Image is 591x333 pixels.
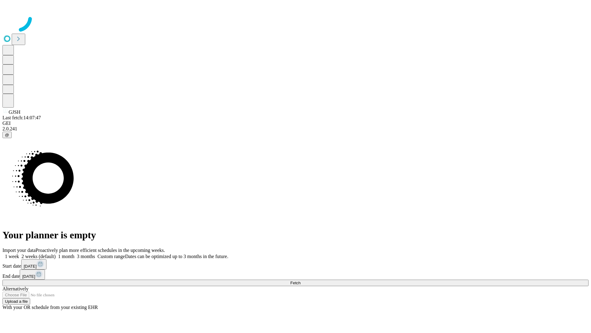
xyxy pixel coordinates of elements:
[2,115,41,120] span: Last fetch: 14:07:47
[2,298,30,305] button: Upload a file
[22,274,35,279] span: [DATE]
[21,259,46,269] button: [DATE]
[77,254,95,259] span: 3 months
[2,132,12,138] button: @
[5,254,19,259] span: 1 week
[2,248,36,253] span: Import your data
[22,254,56,259] span: 2 weeks (default)
[9,109,20,115] span: GJSH
[2,269,589,280] div: End date
[98,254,125,259] span: Custom range
[2,286,28,291] span: Alternatively
[20,269,45,280] button: [DATE]
[125,254,228,259] span: Dates can be optimized up to 3 months in the future.
[2,305,98,310] span: With your OR schedule from your existing EHR
[58,254,74,259] span: 1 month
[2,121,589,126] div: GEI
[5,133,9,137] span: @
[2,229,589,241] h1: Your planner is empty
[2,126,589,132] div: 2.0.241
[36,248,165,253] span: Proactively plan more efficient schedules in the upcoming weeks.
[290,281,300,285] span: Fetch
[2,259,589,269] div: Start date
[2,280,589,286] button: Fetch
[24,264,37,269] span: [DATE]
